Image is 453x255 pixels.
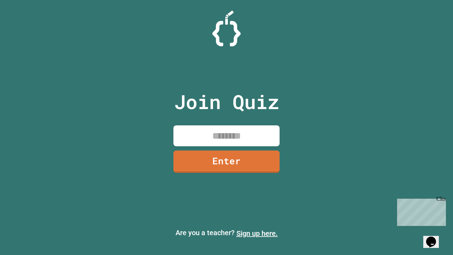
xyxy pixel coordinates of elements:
p: Are you a teacher? [6,227,447,239]
div: Chat with us now!Close [3,3,49,45]
img: Logo.svg [212,11,241,46]
a: Enter [173,151,280,173]
iframe: chat widget [394,196,446,226]
a: Sign up here. [236,229,278,238]
p: Join Quiz [174,87,279,117]
iframe: chat widget [423,227,446,248]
